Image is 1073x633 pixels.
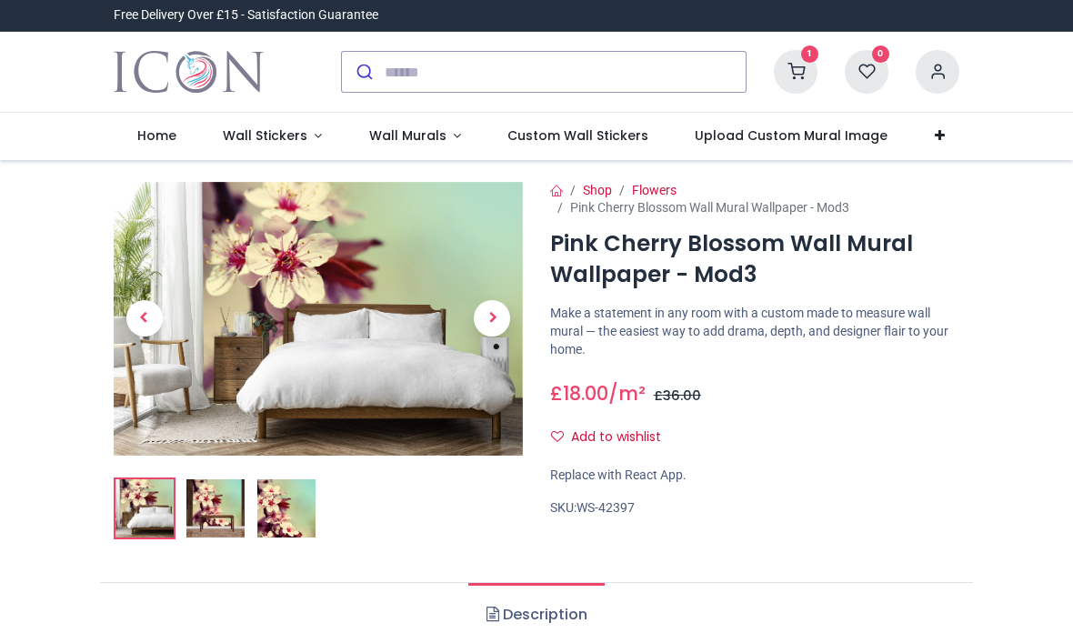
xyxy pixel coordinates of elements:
[632,183,677,197] a: Flowers
[507,126,648,145] span: Custom Wall Stickers
[550,499,959,517] div: SKU:
[462,223,524,415] a: Next
[126,300,163,337] span: Previous
[369,126,446,145] span: Wall Murals
[114,46,264,97] img: Icon Wall Stickers
[872,45,889,63] sup: 0
[114,182,523,456] img: Pink Cherry Blossom Wall Mural Wallpaper - Mod3
[608,380,646,407] span: /m²
[577,6,959,25] iframe: Customer reviews powered by Trustpilot
[570,200,849,215] span: Pink Cherry Blossom Wall Mural Wallpaper - Mod3
[346,113,485,160] a: Wall Murals
[654,387,701,405] span: £
[845,64,888,78] a: 0
[137,126,176,145] span: Home
[115,479,174,538] img: Pink Cherry Blossom Wall Mural Wallpaper - Mod3
[663,387,701,405] span: 36.00
[577,500,635,515] span: WS-42397
[550,305,959,358] p: Make a statement in any room with a custom made to measure wall mural — the easiest way to add dr...
[563,380,608,407] span: 18.00
[583,183,612,197] a: Shop
[695,126,887,145] span: Upload Custom Mural Image
[474,300,510,337] span: Next
[257,479,316,538] img: WS-42397-03
[114,6,378,25] div: Free Delivery Over £15 - Satisfaction Guarantee
[114,46,264,97] a: Logo of Icon Wall Stickers
[551,430,564,443] i: Add to wishlist
[186,479,245,538] img: WS-42397-02
[223,126,307,145] span: Wall Stickers
[550,228,959,291] h1: Pink Cherry Blossom Wall Mural Wallpaper - Mod3
[114,223,175,415] a: Previous
[199,113,346,160] a: Wall Stickers
[550,380,608,407] span: £
[550,422,677,453] button: Add to wishlistAdd to wishlist
[550,467,959,485] div: Replace with React App.
[774,64,817,78] a: 1
[342,52,385,92] button: Submit
[801,45,818,63] sup: 1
